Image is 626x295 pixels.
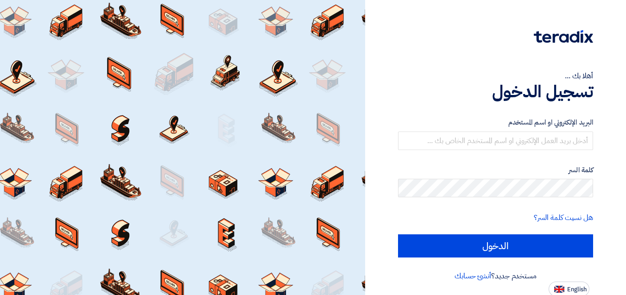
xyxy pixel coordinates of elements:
[398,234,593,257] input: الدخول
[398,165,593,176] label: كلمة السر
[567,286,587,293] span: English
[398,270,593,282] div: مستخدم جديد؟
[398,117,593,128] label: البريد الإلكتروني او اسم المستخدم
[534,30,593,43] img: Teradix logo
[398,132,593,150] input: أدخل بريد العمل الإلكتروني او اسم المستخدم الخاص بك ...
[554,286,564,293] img: en-US.png
[455,270,491,282] a: أنشئ حسابك
[398,82,593,102] h1: تسجيل الدخول
[398,70,593,82] div: أهلا بك ...
[534,212,593,223] a: هل نسيت كلمة السر؟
